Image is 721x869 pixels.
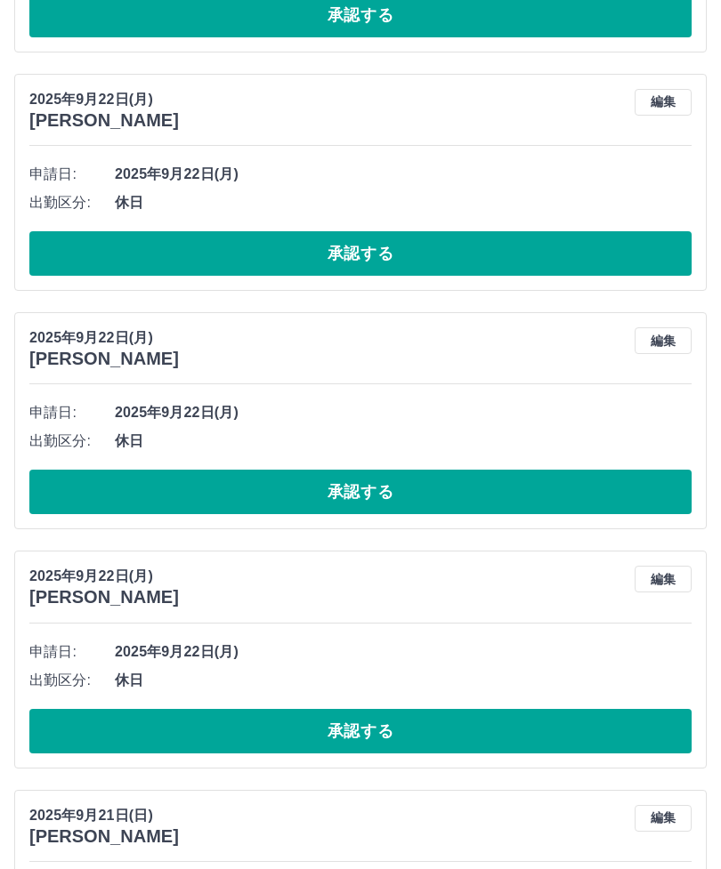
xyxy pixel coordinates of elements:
h3: [PERSON_NAME] [29,349,179,369]
span: 2025年9月22日(月) [115,402,692,423]
span: 休日 [115,430,692,452]
button: 編集 [635,566,692,592]
span: 2025年9月22日(月) [115,641,692,663]
button: 承認する [29,470,692,514]
p: 2025年9月21日(日) [29,805,179,826]
button: 編集 [635,89,692,116]
span: 休日 [115,192,692,213]
span: 申請日: [29,164,115,185]
button: 承認する [29,709,692,753]
p: 2025年9月22日(月) [29,89,179,110]
span: 出勤区分: [29,192,115,213]
span: 2025年9月22日(月) [115,164,692,185]
span: 出勤区分: [29,430,115,452]
span: 休日 [115,670,692,691]
h3: [PERSON_NAME] [29,110,179,131]
button: 承認する [29,231,692,276]
span: 申請日: [29,641,115,663]
button: 編集 [635,805,692,832]
button: 編集 [635,327,692,354]
span: 出勤区分: [29,670,115,691]
span: 申請日: [29,402,115,423]
h3: [PERSON_NAME] [29,826,179,847]
p: 2025年9月22日(月) [29,327,179,349]
h3: [PERSON_NAME] [29,587,179,607]
p: 2025年9月22日(月) [29,566,179,587]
